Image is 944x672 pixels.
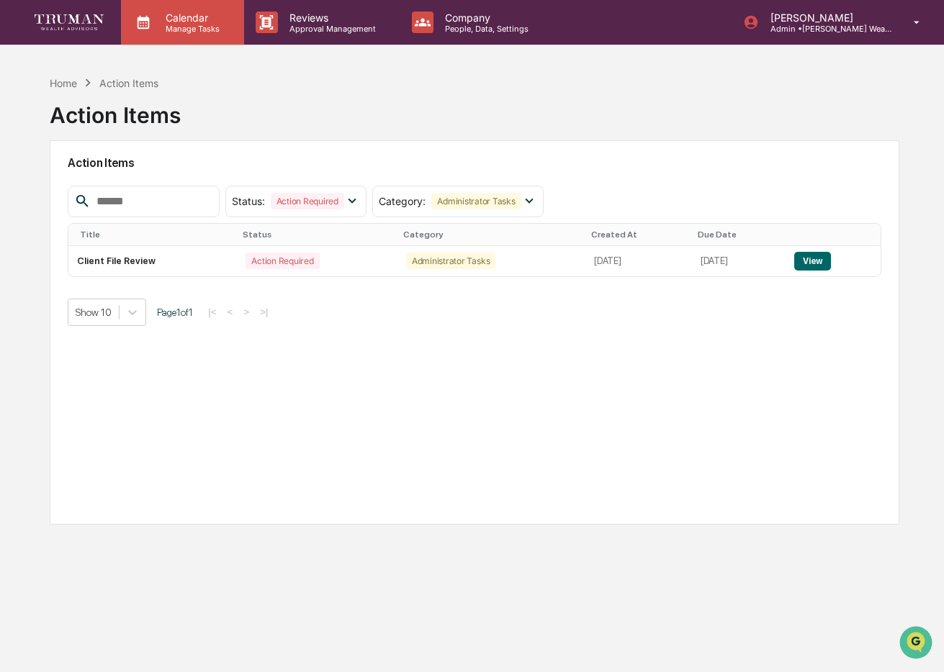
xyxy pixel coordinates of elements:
div: Action Items [50,91,181,128]
div: We're available if you need us! [49,124,182,136]
iframe: Open customer support [898,625,937,663]
div: Action Required [271,193,344,209]
button: > [239,306,253,318]
img: logo [35,14,104,29]
span: Category : [379,195,426,207]
div: Category [403,230,580,240]
div: Due Date [698,230,780,240]
button: View [794,252,831,271]
p: Reviews [278,12,383,24]
a: 🖐️Preclearance [9,176,99,201]
p: Company [433,12,536,24]
p: People, Data, Settings [433,24,536,34]
div: Start new chat [49,110,236,124]
div: Title [80,230,231,240]
input: Clear [37,65,238,81]
span: Page 1 of 1 [157,307,193,318]
span: Pylon [143,244,174,255]
a: Powered byPylon [102,243,174,255]
span: Data Lookup [29,209,91,223]
span: Attestations [119,181,179,196]
div: 🖐️ [14,183,26,194]
p: Approval Management [278,24,383,34]
p: [PERSON_NAME] [759,12,893,24]
a: 🔎Data Lookup [9,203,96,229]
span: Status : [232,195,265,207]
button: < [223,306,238,318]
div: 🔎 [14,210,26,222]
p: Manage Tasks [154,24,227,34]
a: View [794,255,831,266]
div: Administrator Tasks [431,193,521,209]
button: >| [256,306,272,318]
div: Action Items [99,77,158,89]
td: Client File Review [68,246,237,276]
div: 🗄️ [104,183,116,194]
img: 1746055101610-c473b297-6a78-478c-a979-82029cc54cd1 [14,110,40,136]
h2: Action Items [68,156,881,170]
button: Start new chat [245,114,262,132]
div: Administrator Tasks [406,253,495,269]
button: |< [204,306,220,318]
div: Created At [591,230,686,240]
td: [DATE] [585,246,692,276]
p: Admin • [PERSON_NAME] Wealth [759,24,893,34]
div: Home [50,77,77,89]
div: Action Required [246,253,319,269]
span: Preclearance [29,181,93,196]
td: [DATE] [692,246,786,276]
p: Calendar [154,12,227,24]
p: How can we help? [14,30,262,53]
div: Status [243,230,391,240]
a: 🗄️Attestations [99,176,184,201]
